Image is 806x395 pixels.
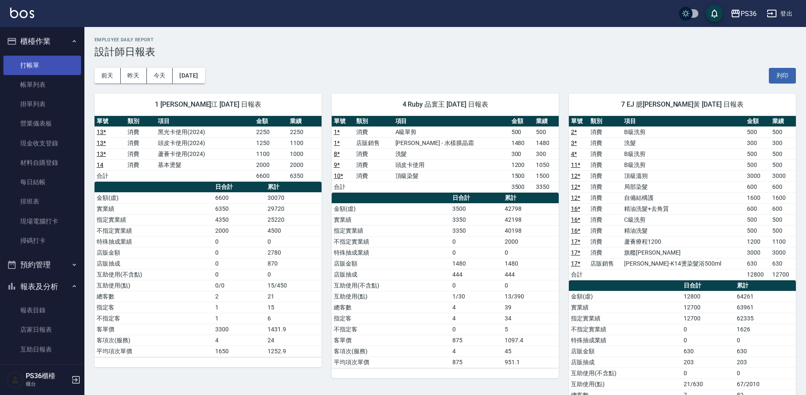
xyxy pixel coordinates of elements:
td: 600 [770,203,795,214]
a: 互助排行榜 [3,359,81,379]
td: 4350 [213,214,265,225]
td: 875 [450,335,503,346]
a: 現場電腦打卡 [3,212,81,231]
td: 2250 [288,126,322,137]
td: 6600 [254,170,288,181]
td: [PERSON_NAME] - 水樣膜晶霜 [393,137,509,148]
td: 67/2010 [735,379,796,390]
td: 指定實業績 [332,225,450,236]
td: 0 [682,368,735,379]
td: 2000 [254,159,288,170]
td: 0 [682,324,735,335]
td: 消費 [588,170,622,181]
td: 15/450 [265,280,322,291]
th: 項目 [393,116,509,127]
td: 客項次(服務) [332,346,450,357]
td: 600 [745,203,770,214]
td: 1100 [770,236,795,247]
td: 444 [450,269,503,280]
td: 1500 [534,170,559,181]
button: 櫃檯作業 [3,30,81,52]
a: 店家日報表 [3,320,81,339]
td: 0 [503,280,559,291]
button: 昨天 [121,68,147,83]
td: 870 [265,258,322,269]
td: 1/30 [450,291,503,302]
td: 消費 [588,203,622,214]
h2: Employee Daily Report [95,37,796,43]
td: 實業績 [95,203,213,214]
td: 3500 [509,181,534,192]
td: 0 [213,269,265,280]
table: a dense table [95,182,322,357]
td: 1 [213,313,265,324]
td: [PERSON_NAME]-K14燙染髮浴500ml [622,258,745,269]
td: 總客數 [95,291,213,302]
td: 頂級溫朔 [622,170,745,181]
th: 業績 [770,116,795,127]
table: a dense table [332,116,559,193]
span: 7 EJ 臆[PERSON_NAME]黃 [DATE] 日報表 [579,100,786,109]
td: 消費 [354,148,393,159]
td: 1050 [534,159,559,170]
td: B級洗剪 [622,148,745,159]
th: 金額 [509,116,534,127]
td: 消費 [588,192,622,203]
td: 29720 [265,203,322,214]
button: 登出 [763,6,796,21]
td: 4 [450,302,503,313]
h5: PS36櫃檯 [26,372,69,380]
td: 互助使用(點) [569,379,682,390]
th: 業績 [288,116,322,127]
td: 消費 [588,236,622,247]
th: 日合計 [213,182,265,193]
td: 指定客 [95,302,213,313]
td: 12700 [682,302,735,313]
td: 平均項次單價 [95,346,213,357]
td: 15 [265,302,322,313]
td: 頭皮卡使用 [393,159,509,170]
td: 630 [735,346,796,357]
td: 1626 [735,324,796,335]
td: 203 [682,357,735,368]
td: 0 [735,335,796,346]
td: 21 [265,291,322,302]
td: 0 [735,368,796,379]
td: 互助使用(點) [95,280,213,291]
td: 4 [213,335,265,346]
th: 累計 [265,182,322,193]
td: 3500 [450,203,503,214]
th: 單號 [569,116,588,127]
td: 500 [770,159,795,170]
button: PS36 [727,5,760,22]
td: 25220 [265,214,322,225]
td: 0 [213,236,265,247]
th: 類別 [588,116,622,127]
td: 12800 [682,291,735,302]
table: a dense table [332,193,559,368]
td: 1250 [254,137,288,148]
td: 630 [770,258,795,269]
td: 2000 [213,225,265,236]
span: 1 [PERSON_NAME]江 [DATE] 日報表 [105,100,311,109]
td: 500 [745,159,770,170]
td: 指定實業績 [95,214,213,225]
th: 日合計 [682,280,735,291]
a: 14 [97,161,103,168]
div: PS36 [741,8,757,19]
td: 消費 [125,148,156,159]
td: 客單價 [332,335,450,346]
td: 500 [745,148,770,159]
td: 1650 [213,346,265,357]
td: 互助使用(不含點) [332,280,450,291]
th: 金額 [745,116,770,127]
td: 平均項次單價 [332,357,450,368]
td: 1200 [509,159,534,170]
td: 店販抽成 [95,258,213,269]
td: 13/390 [503,291,559,302]
td: 1480 [503,258,559,269]
td: 42198 [503,214,559,225]
td: 64261 [735,291,796,302]
td: 0 [265,269,322,280]
button: 預約管理 [3,254,81,276]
